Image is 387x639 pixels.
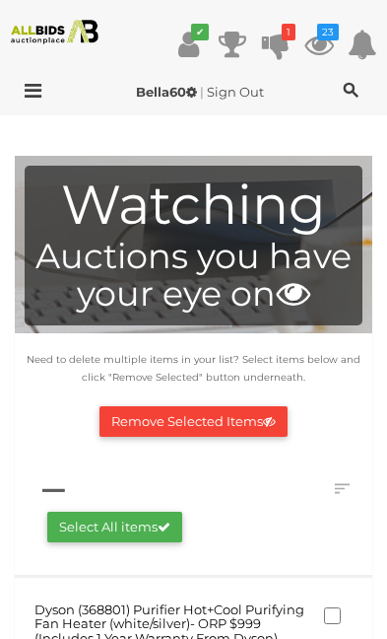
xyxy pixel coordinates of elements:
img: Allbids.com.au [6,20,104,44]
i: 23 [317,24,339,40]
h1: Watching [34,176,353,236]
i: 1 [282,24,295,40]
a: 1 [261,27,290,62]
a: Sign Out [207,84,264,100]
a: 23 [304,27,334,62]
button: Remove Selected Items [99,406,288,437]
a: Bella60 [136,84,200,100]
button: Select All items [47,512,182,542]
a: ✔ [174,27,204,62]
strong: Bella60 [136,84,197,100]
span: | [200,84,204,100]
p: Need to delete multiple items in your list? Select items below and click "Remove Selected" button... [18,351,369,387]
i: ✔ [191,24,209,40]
h4: Auctions you have your eye on [34,238,353,314]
